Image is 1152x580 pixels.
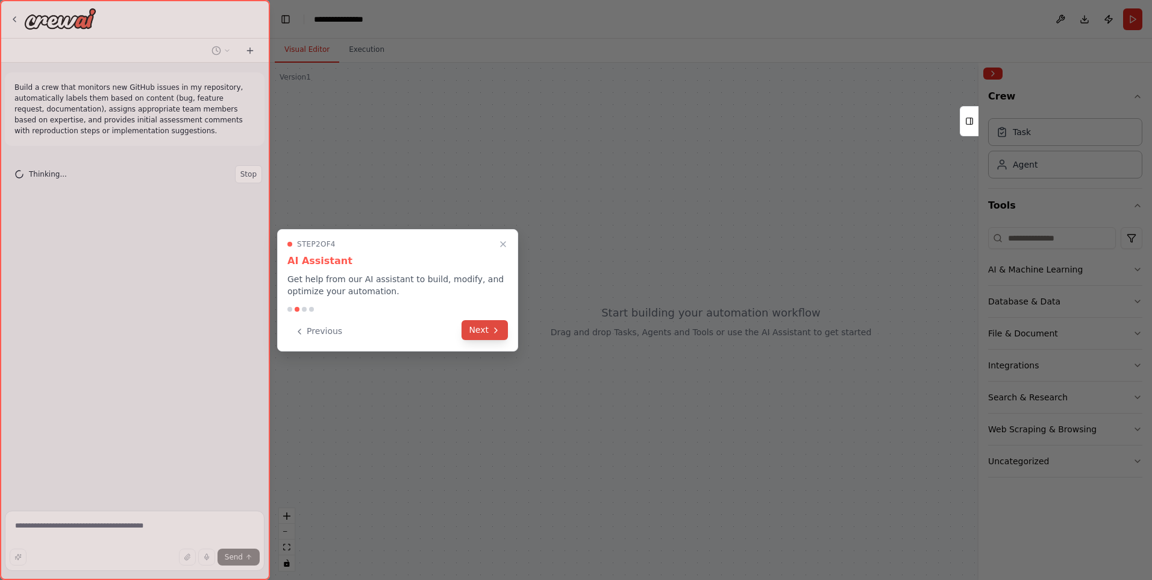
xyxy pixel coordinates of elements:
button: Close walkthrough [496,237,510,251]
h3: AI Assistant [287,254,508,268]
button: Hide left sidebar [277,11,294,28]
p: Get help from our AI assistant to build, modify, and optimize your automation. [287,273,508,297]
span: Step 2 of 4 [297,239,336,249]
button: Next [462,320,508,340]
button: Previous [287,321,349,341]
